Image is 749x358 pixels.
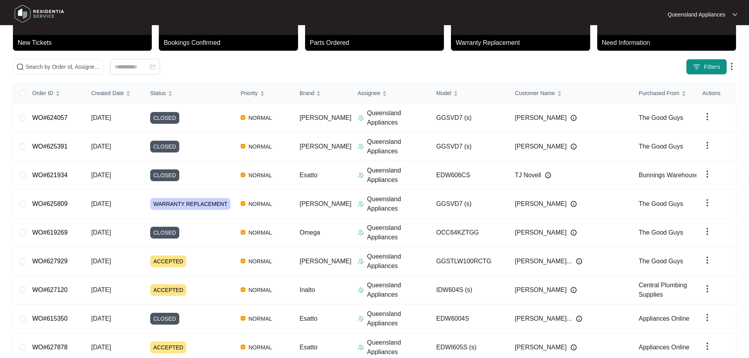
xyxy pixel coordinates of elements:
span: NORMAL [245,199,275,209]
img: Info icon [570,115,577,121]
th: Actions [696,83,736,104]
td: IDW604S (s) [430,276,509,305]
img: filter icon [693,63,701,71]
span: [PERSON_NAME] [300,200,351,207]
span: Customer Name [515,89,555,97]
img: Assigner Icon [358,316,364,322]
th: Purchased From [633,83,711,104]
img: Vercel Logo [241,259,245,263]
img: Info icon [570,287,577,293]
span: ACCEPTED [150,341,186,353]
img: Assigner Icon [358,258,364,264]
span: NORMAL [245,314,275,323]
span: [DATE] [91,286,111,293]
a: WO#625809 [32,200,68,207]
img: Vercel Logo [241,230,245,235]
th: Brand [293,83,351,104]
a: WO#615350 [32,315,68,322]
a: WO#619269 [32,229,68,236]
span: [PERSON_NAME]... [515,257,572,266]
span: Priority [241,89,258,97]
img: Vercel Logo [241,316,245,321]
span: [DATE] [91,114,111,121]
span: CLOSED [150,313,179,325]
span: Appliances Online [639,344,690,351]
p: Warranty Replacement [456,38,590,48]
span: Created Date [91,89,124,97]
p: Queensland Appliances [367,223,430,242]
img: search-icon [16,63,24,71]
span: Brand [300,89,314,97]
p: Queensland Appliances [367,309,430,328]
td: GGSVD7 (s) [430,132,509,161]
span: ACCEPTED [150,284,186,296]
img: dropdown arrow [703,112,712,121]
td: GGSTLW100RCTG [430,247,509,276]
span: [PERSON_NAME] [515,228,567,237]
span: CLOSED [150,141,179,152]
span: Bunnings Warehouse [639,172,699,178]
td: OCC64KZTGG [430,218,509,247]
span: [DATE] [91,315,111,322]
span: CLOSED [150,112,179,124]
th: Assignee [351,83,430,104]
a: WO#627929 [32,258,68,264]
span: The Good Guys [639,143,683,150]
img: Info icon [570,143,577,150]
span: Model [436,89,451,97]
img: Info icon [570,344,577,351]
img: Assigner Icon [358,143,364,150]
td: GGSVD7 (s) [430,104,509,132]
span: [PERSON_NAME] [515,285,567,295]
img: residentia service logo [12,2,67,26]
img: Assigner Icon [358,172,364,178]
img: Vercel Logo [241,201,245,206]
img: dropdown arrow [703,141,712,150]
p: Queensland Appliances [367,137,430,156]
img: Vercel Logo [241,345,245,349]
span: Filters [704,63,720,71]
img: Assigner Icon [358,201,364,207]
img: Assigner Icon [358,344,364,351]
td: EDW606CS [430,161,509,190]
img: Info icon [570,229,577,236]
p: Queensland Appliances [367,252,430,271]
img: Info icon [576,258,582,264]
p: Queensland Appliances [367,195,430,213]
a: WO#627120 [32,286,68,293]
p: Queensland Appliances [367,281,430,299]
a: WO#627878 [32,344,68,351]
span: Esatto [300,315,317,322]
th: Customer Name [509,83,633,104]
img: Info icon [570,201,577,207]
p: Parts Ordered [310,38,444,48]
span: TJ Novell [515,171,541,180]
img: dropdown arrow [703,313,712,322]
span: NORMAL [245,228,275,237]
img: dropdown arrow [703,255,712,265]
p: Queensland Appliances [367,108,430,127]
span: The Good Guys [639,114,683,121]
img: dropdown arrow [732,13,737,17]
img: dropdown arrow [727,62,736,71]
span: [PERSON_NAME] [515,113,567,123]
th: Created Date [85,83,144,104]
img: Assigner Icon [358,229,364,236]
a: WO#624057 [32,114,68,121]
p: Bookings Confirmed [164,38,298,48]
p: Queensland Appliances [367,166,430,185]
img: Vercel Logo [241,173,245,177]
img: Vercel Logo [241,144,245,149]
span: Inalto [300,286,315,293]
span: ACCEPTED [150,255,186,267]
p: Queensland Appliances [668,11,725,18]
img: dropdown arrow [703,198,712,207]
span: Central Plumbing Supplies [639,282,687,298]
p: Need Information [602,38,736,48]
span: [PERSON_NAME] [300,143,351,150]
th: Model [430,83,509,104]
span: NORMAL [245,343,275,352]
span: CLOSED [150,169,179,181]
span: [PERSON_NAME]... [515,314,572,323]
img: Assigner Icon [358,287,364,293]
